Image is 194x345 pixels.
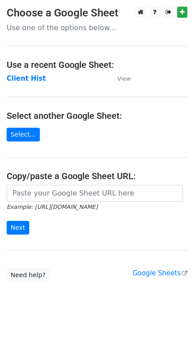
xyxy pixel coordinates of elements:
[150,302,194,345] iframe: Chat Widget
[7,74,46,82] a: Client Hist
[132,269,187,277] a: Google Sheets
[7,110,187,121] h4: Select another Google Sheet:
[7,128,40,141] a: Select...
[7,59,187,70] h4: Use a recent Google Sheet:
[109,74,131,82] a: View
[7,7,187,20] h3: Choose a Google Sheet
[7,221,29,235] input: Next
[117,75,131,82] small: View
[7,23,187,32] p: Use one of the options below...
[7,204,97,210] small: Example: [URL][DOMAIN_NAME]
[7,185,183,202] input: Paste your Google Sheet URL here
[7,268,50,282] a: Need help?
[7,171,187,181] h4: Copy/paste a Google Sheet URL:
